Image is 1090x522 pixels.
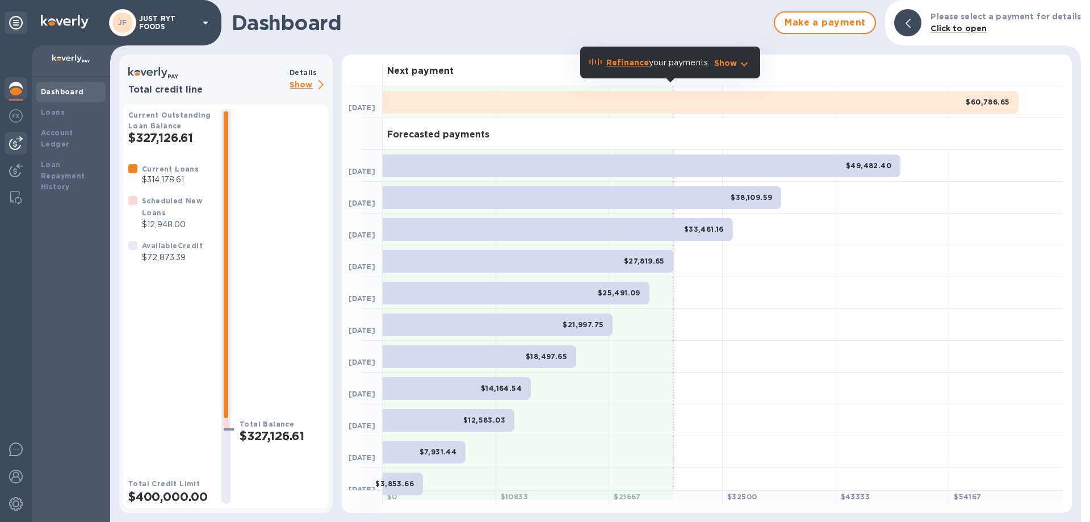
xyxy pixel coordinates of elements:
[139,15,196,31] p: JUST RYT FOODS
[846,161,891,170] b: $49,482.40
[128,85,285,95] h3: Total credit line
[240,420,294,428] b: Total Balance
[349,358,375,366] b: [DATE]
[142,197,202,217] b: Scheduled New Loans
[375,479,414,488] b: $3,853.66
[606,57,710,69] p: your payments.
[727,492,757,501] b: $ 32500
[128,479,200,488] b: Total Credit Limit
[684,225,724,233] b: $33,461.16
[714,57,737,69] p: Show
[41,108,65,116] b: Loans
[387,130,489,140] h3: Forecasted payments
[5,11,27,34] div: Unpin categories
[41,87,84,96] b: Dashboard
[128,490,212,504] h2: $400,000.00
[624,257,665,265] b: $27,819.65
[349,231,375,239] b: [DATE]
[142,241,203,250] b: Available Credit
[118,18,127,27] b: JF
[930,12,1081,21] b: Please select a payment for details
[349,103,375,112] b: [DATE]
[349,390,375,398] b: [DATE]
[349,199,375,207] b: [DATE]
[290,68,317,77] b: Details
[142,219,212,231] p: $12,948.00
[128,111,211,130] b: Current Outstanding Loan Balance
[349,326,375,335] b: [DATE]
[349,453,375,462] b: [DATE]
[420,448,457,456] b: $7,931.44
[606,58,649,67] b: Refinance
[41,15,89,28] img: Logo
[731,193,772,202] b: $38,109.59
[841,492,870,501] b: $ 43333
[9,109,23,123] img: Foreign exchange
[349,294,375,303] b: [DATE]
[142,165,199,173] b: Current Loans
[290,78,328,93] p: Show
[463,416,505,424] b: $12,583.03
[41,128,73,148] b: Account Ledger
[349,421,375,430] b: [DATE]
[387,66,454,77] h3: Next payment
[714,57,751,69] button: Show
[240,429,324,443] h2: $327,126.61
[526,352,567,361] b: $18,497.65
[128,131,212,145] h2: $327,126.61
[142,174,199,186] p: $314,178.61
[349,167,375,176] b: [DATE]
[349,262,375,271] b: [DATE]
[563,320,603,329] b: $21,997.75
[954,492,981,501] b: $ 54167
[41,160,85,191] b: Loan Repayment History
[142,252,203,264] p: $72,873.39
[598,289,640,297] b: $25,491.09
[481,384,522,392] b: $14,164.54
[774,11,876,34] button: Make a payment
[930,24,987,33] b: Click to open
[784,16,866,30] span: Make a payment
[349,485,375,494] b: [DATE]
[232,11,768,35] h1: Dashboard
[966,98,1009,106] b: $60,786.65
